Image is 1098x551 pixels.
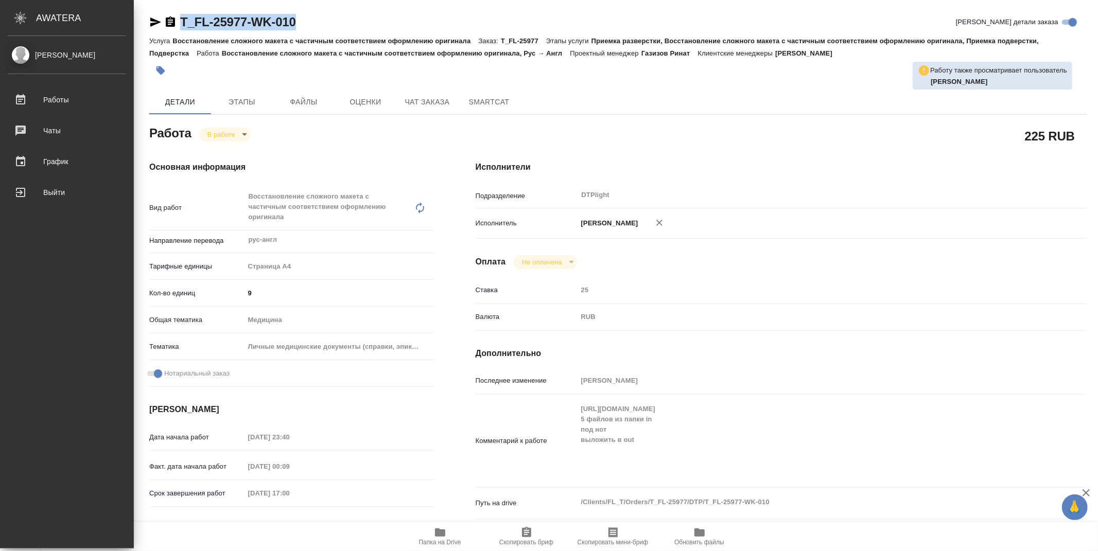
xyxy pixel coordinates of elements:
p: Тематика [149,342,245,352]
button: Добавить тэг [149,59,172,82]
p: Работу также просматривает пользователь [930,65,1067,76]
input: Пустое поле [245,430,335,445]
p: Факт. дата начала работ [149,461,245,472]
h4: [PERSON_NAME] [149,403,434,416]
span: Детали [155,96,205,109]
textarea: [URL][DOMAIN_NAME] 5 файлов из папки in под нот выложить в out [578,400,1036,479]
p: [PERSON_NAME] [578,218,638,228]
h4: Дополнительно [476,347,1087,360]
button: Скопировать ссылку [164,16,177,28]
button: Скопировать бриф [483,522,570,551]
p: Кол-во единиц [149,288,245,298]
p: Комментарий к работе [476,436,578,446]
input: Пустое поле [578,373,1036,388]
button: 🙏 [1062,494,1088,520]
span: Скопировать мини-бриф [578,539,648,546]
p: Исполнитель [476,218,578,228]
p: Ставка [476,285,578,295]
div: Страница А4 [245,258,434,275]
button: Не оплачена [519,258,565,266]
span: SmartCat [464,96,514,109]
p: Работа [197,49,222,57]
p: Направление перевода [149,236,245,246]
span: Нотариальный заказ [164,368,230,379]
a: Чаты [3,118,131,144]
span: Оценки [341,96,390,109]
p: Петрова Валерия [931,77,1067,87]
textarea: /Clients/FL_T/Orders/T_FL-25977/DTP/T_FL-25977-WK-010 [578,493,1036,511]
p: Этапы услуги [546,37,591,45]
div: [PERSON_NAME] [8,49,126,61]
p: Услуга [149,37,172,45]
input: ✎ Введи что-нибудь [245,286,434,300]
h2: 225 RUB [1025,127,1075,145]
p: Восстановление сложного макета с частичным соответствием оформлению оригинала, Рус → Англ [222,49,570,57]
p: Срок завершения работ [149,488,245,499]
p: Последнее изменение [476,376,578,386]
p: [PERSON_NAME] [775,49,840,57]
span: [PERSON_NAME] детали заказа [956,17,1058,27]
span: Скопировать бриф [499,539,553,546]
div: AWATERA [36,8,134,28]
span: Папка на Drive [419,539,461,546]
button: Обновить файлы [656,522,743,551]
div: График [8,154,126,169]
button: Скопировать ссылку для ЯМессенджера [149,16,162,28]
p: T_FL-25977 [501,37,546,45]
div: Медицина [245,311,434,329]
p: Приемка разверстки, Восстановление сложного макета с частичным соответствием оформлению оригинала... [149,37,1039,57]
h4: Исполнители [476,161,1087,173]
p: Тарифные единицы [149,261,245,272]
a: T_FL-25977-WK-010 [180,15,296,29]
p: Заказ: [479,37,501,45]
span: Обновить файлы [674,539,724,546]
p: Клиентские менеджеры [698,49,775,57]
div: RUB [578,308,1036,326]
div: Выйти [8,185,126,200]
a: Работы [3,87,131,113]
input: Пустое поле [245,459,335,474]
b: [PERSON_NAME] [931,78,988,85]
span: Файлы [279,96,328,109]
h4: Оплата [476,256,506,268]
button: Удалить исполнителя [648,211,671,234]
input: Пустое поле [578,282,1036,297]
p: Проектный менеджер [570,49,641,57]
p: Вид работ [149,203,245,213]
p: Газизов Ринат [641,49,698,57]
p: Общая тематика [149,315,245,325]
p: Путь на drive [476,498,578,508]
p: Валюта [476,312,578,322]
a: Выйти [3,180,131,205]
div: Личные медицинские документы (справки, эпикризы) [245,338,434,356]
p: Восстановление сложного макета с частичным соответствием оформлению оригинала [172,37,478,45]
span: Чат заказа [403,96,452,109]
p: Дата начала работ [149,432,245,442]
a: График [3,149,131,174]
input: Пустое поле [245,486,335,501]
div: Чаты [8,123,126,138]
button: В работе [204,130,238,139]
h2: Работа [149,123,191,141]
div: Работы [8,92,126,108]
div: В работе [199,128,251,141]
button: Скопировать мини-бриф [570,522,656,551]
span: 🙏 [1066,496,1084,518]
div: В работе [514,255,577,269]
span: Этапы [217,96,267,109]
p: Подразделение [476,191,578,201]
button: Папка на Drive [397,522,483,551]
h4: Основная информация [149,161,434,173]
